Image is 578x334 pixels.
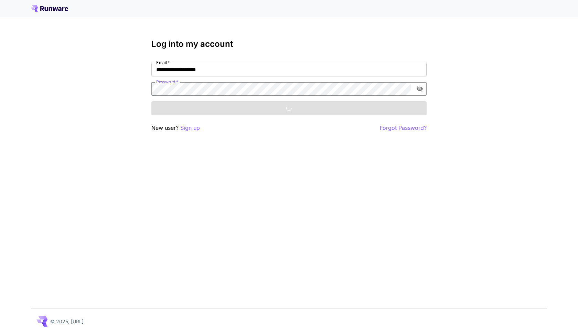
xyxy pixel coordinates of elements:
button: toggle password visibility [414,83,426,95]
button: Sign up [180,124,200,132]
button: Forgot Password? [380,124,427,132]
label: Email [156,60,170,65]
h3: Log into my account [151,39,427,49]
label: Password [156,79,178,85]
p: New user? [151,124,200,132]
p: © 2025, [URL] [50,318,84,325]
